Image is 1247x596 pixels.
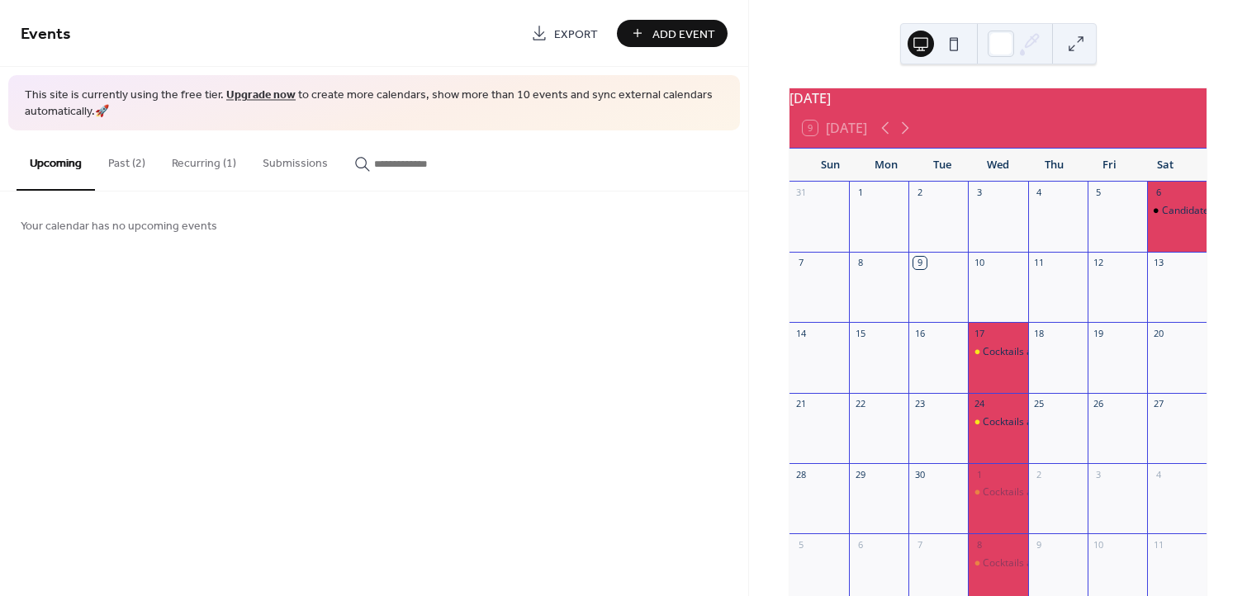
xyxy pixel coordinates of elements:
[968,415,1027,429] div: Cocktails and Conservatives
[25,88,723,120] span: This site is currently using the free tier. to create more calendars, show more than 10 events an...
[554,26,598,43] span: Export
[794,398,807,410] div: 21
[1033,398,1045,410] div: 25
[1026,149,1082,182] div: Thu
[913,187,926,199] div: 2
[1093,327,1105,339] div: 19
[1152,187,1164,199] div: 6
[983,415,1112,429] div: Cocktails and Conservatives
[973,538,985,551] div: 8
[1093,468,1105,480] div: 3
[914,149,970,182] div: Tue
[983,556,1112,570] div: Cocktails and Conservatives
[968,556,1027,570] div: Cocktails and Conservatives
[1147,204,1207,218] div: Candidate Breakfast
[913,468,926,480] div: 30
[1152,398,1164,410] div: 27
[1137,149,1193,182] div: Sat
[968,345,1027,359] div: Cocktails and Conservatives
[983,485,1112,499] div: Cocktails and Conservatives
[794,327,807,339] div: 14
[973,187,985,199] div: 3
[17,130,95,191] button: Upcoming
[159,130,249,189] button: Recurring (1)
[652,26,715,43] span: Add Event
[789,88,1207,108] div: [DATE]
[21,18,71,50] span: Events
[21,218,217,235] span: Your calendar has no upcoming events
[1093,538,1105,551] div: 10
[913,538,926,551] div: 7
[854,468,866,480] div: 29
[973,468,985,480] div: 1
[1082,149,1138,182] div: Fri
[1033,187,1045,199] div: 4
[854,327,866,339] div: 15
[859,149,915,182] div: Mon
[1033,257,1045,269] div: 11
[1093,187,1105,199] div: 5
[854,398,866,410] div: 22
[968,485,1027,499] div: Cocktails and Conservatives
[854,187,866,199] div: 1
[983,345,1112,359] div: Cocktails and Conservatives
[794,468,807,480] div: 28
[970,149,1027,182] div: Wed
[1093,398,1105,410] div: 26
[519,20,610,47] a: Export
[854,257,866,269] div: 8
[803,149,859,182] div: Sun
[1152,468,1164,480] div: 4
[1152,538,1164,551] div: 11
[913,327,926,339] div: 16
[973,327,985,339] div: 17
[1033,327,1045,339] div: 18
[1033,538,1045,551] div: 9
[794,187,807,199] div: 31
[913,257,926,269] div: 9
[1093,257,1105,269] div: 12
[249,130,341,189] button: Submissions
[1033,468,1045,480] div: 2
[226,84,296,106] a: Upgrade now
[794,257,807,269] div: 7
[973,257,985,269] div: 10
[1152,327,1164,339] div: 20
[854,538,866,551] div: 6
[95,130,159,189] button: Past (2)
[913,398,926,410] div: 23
[973,398,985,410] div: 24
[1152,257,1164,269] div: 13
[794,538,807,551] div: 5
[617,20,728,47] button: Add Event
